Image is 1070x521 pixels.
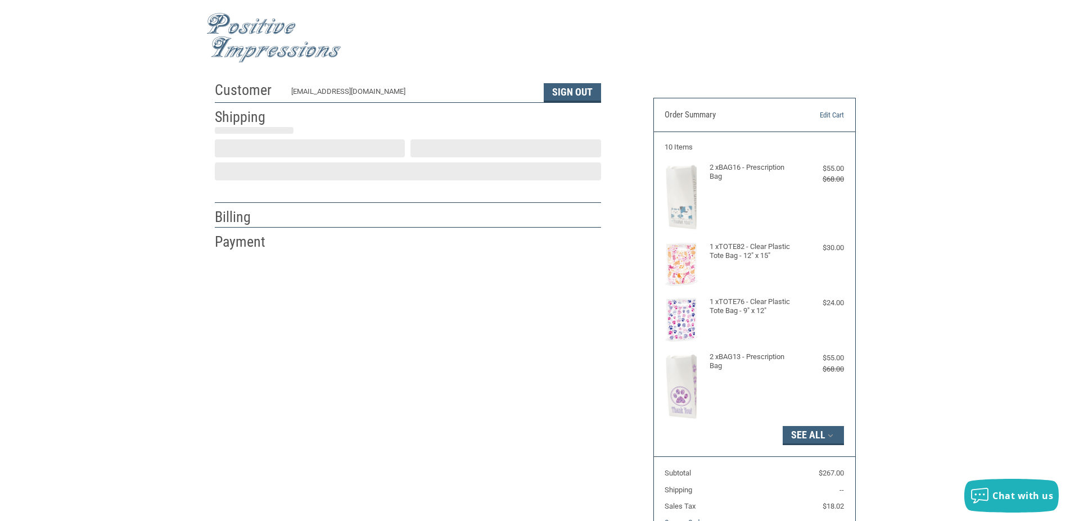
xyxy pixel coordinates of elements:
h2: Shipping [215,108,281,126]
div: $30.00 [799,242,844,253]
h4: 2 x BAG16 - Prescription Bag [710,163,797,182]
img: Positive Impressions [206,13,341,63]
span: $267.00 [819,469,844,477]
h4: 1 x TOTE82 - Clear Plastic Tote Bag - 12" x 15" [710,242,797,261]
div: $24.00 [799,297,844,309]
h4: 1 x TOTE76 - Clear Plastic Tote Bag - 9" x 12" [710,297,797,316]
div: [EMAIL_ADDRESS][DOMAIN_NAME] [291,86,532,102]
span: Subtotal [665,469,691,477]
h3: Order Summary [665,110,787,121]
a: Edit Cart [787,110,844,121]
button: Chat with us [964,479,1059,513]
span: $18.02 [823,502,844,510]
button: See All [783,426,844,445]
span: Chat with us [992,490,1053,502]
h2: Customer [215,81,281,99]
div: $55.00 [799,352,844,364]
span: Shipping [665,486,692,494]
div: $68.00 [799,174,844,185]
h4: 2 x BAG13 - Prescription Bag [710,352,797,371]
div: $55.00 [799,163,844,174]
h2: Billing [215,208,281,226]
button: Sign Out [544,83,601,102]
span: -- [839,486,844,494]
span: Sales Tax [665,502,696,510]
h3: 10 Items [665,143,844,152]
h2: Payment [215,233,281,251]
div: $68.00 [799,364,844,375]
